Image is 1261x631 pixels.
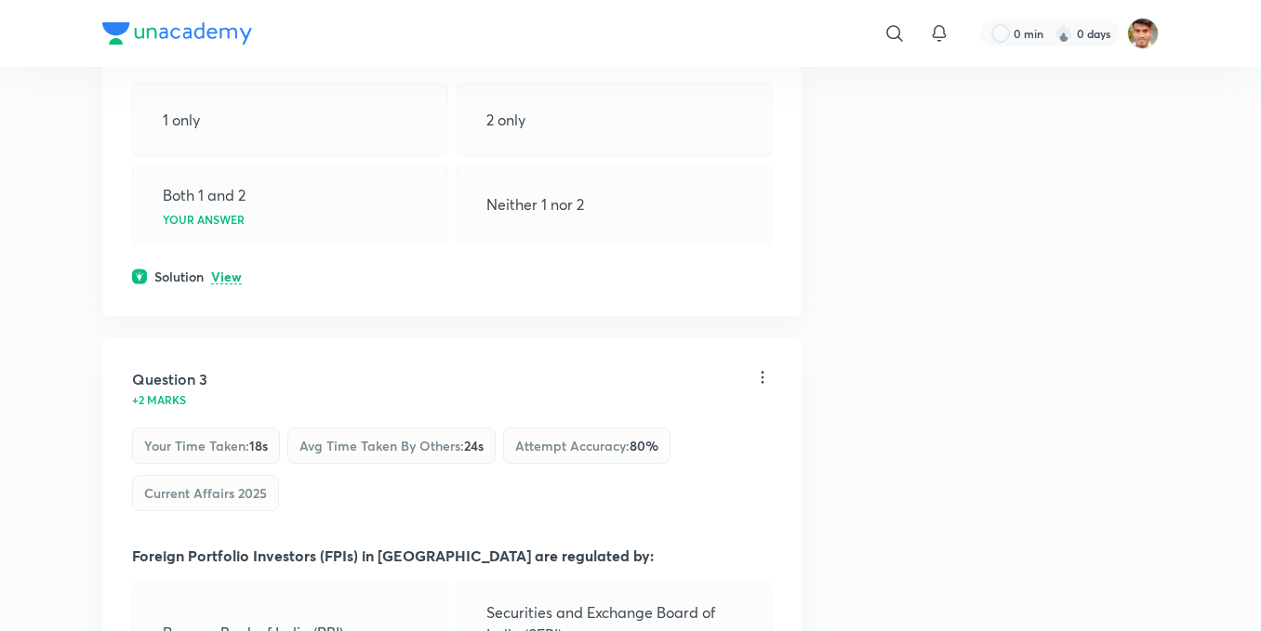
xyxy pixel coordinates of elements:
h5: Question 3 [132,368,207,390]
div: Current Affairs 2025 [132,475,279,511]
div: Attempt accuracy : [503,427,670,464]
p: Neither 1 nor 2 [486,193,584,216]
h6: Solution [154,267,204,286]
p: Both 1 and 2 [163,184,246,206]
strong: Foreign Portfolio Investors (FPIs) in [GEOGRAPHIC_DATA] are regulated by: [132,546,654,565]
div: Avg time taken by others : [287,427,496,464]
img: Company Logo [102,22,252,45]
img: solution.svg [132,269,147,284]
img: streak [1055,24,1073,43]
p: Your answer [163,214,245,225]
span: 80 % [630,437,658,454]
span: 18s [249,437,268,454]
span: 24s [464,437,484,454]
p: View [211,270,242,284]
p: 1 only [163,109,200,131]
p: 2 only [486,109,525,131]
div: Your time taken : [132,427,280,464]
p: +2 marks [132,394,186,405]
img: Vishal Gaikwad [1127,18,1159,49]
